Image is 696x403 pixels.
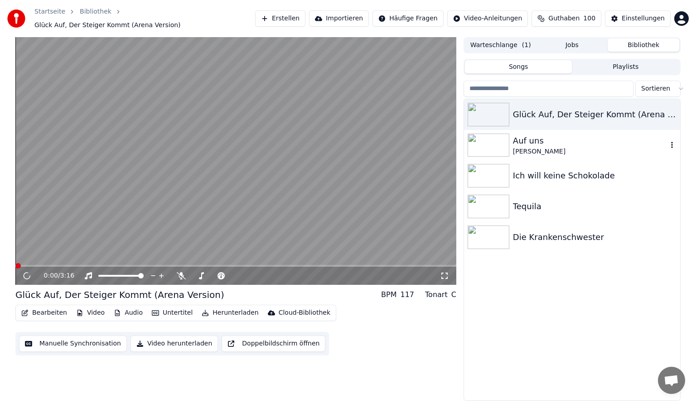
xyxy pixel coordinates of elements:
[658,367,685,394] a: Chat öffnen
[572,60,679,73] button: Playlists
[513,169,677,182] div: Ich will keine Schokolade
[513,108,677,121] div: Glück Auf, Der Steiger Kommt (Arena Version)
[548,14,580,23] span: Guthaben
[60,271,74,280] span: 3:16
[130,336,218,352] button: Video herunterladen
[465,60,572,73] button: Songs
[34,7,255,30] nav: breadcrumb
[513,147,667,156] div: [PERSON_NAME]
[532,10,601,27] button: Guthaben100
[381,289,396,300] div: BPM
[536,38,608,52] button: Jobs
[7,10,25,28] img: youka
[18,307,71,319] button: Bearbeiten
[44,271,58,280] span: 0:00
[34,21,181,30] span: Glück Auf, Der Steiger Kommt (Arena Version)
[605,10,671,27] button: Einstellungen
[400,289,414,300] div: 117
[148,307,196,319] button: Untertitel
[279,308,330,317] div: Cloud-Bibliothek
[255,10,305,27] button: Erstellen
[309,10,369,27] button: Importieren
[513,231,677,244] div: Die Krankenschwester
[80,7,111,16] a: Bibliothek
[583,14,595,23] span: 100
[110,307,146,319] button: Audio
[425,289,448,300] div: Tonart
[465,38,536,52] button: Warteschlange
[19,336,127,352] button: Manuelle Synchronisation
[513,200,677,213] div: Tequila
[622,14,665,23] div: Einstellungen
[608,38,679,52] button: Bibliothek
[72,307,108,319] button: Video
[34,7,65,16] a: Startseite
[222,336,325,352] button: Doppelbildschirm öffnen
[641,84,670,93] span: Sortieren
[522,41,531,50] span: ( 1 )
[447,10,528,27] button: Video-Anleitungen
[15,288,224,301] div: Glück Auf, Der Steiger Kommt (Arena Version)
[198,307,262,319] button: Herunterladen
[451,289,456,300] div: C
[513,134,667,147] div: Auf uns
[372,10,444,27] button: Häufige Fragen
[44,271,66,280] div: /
